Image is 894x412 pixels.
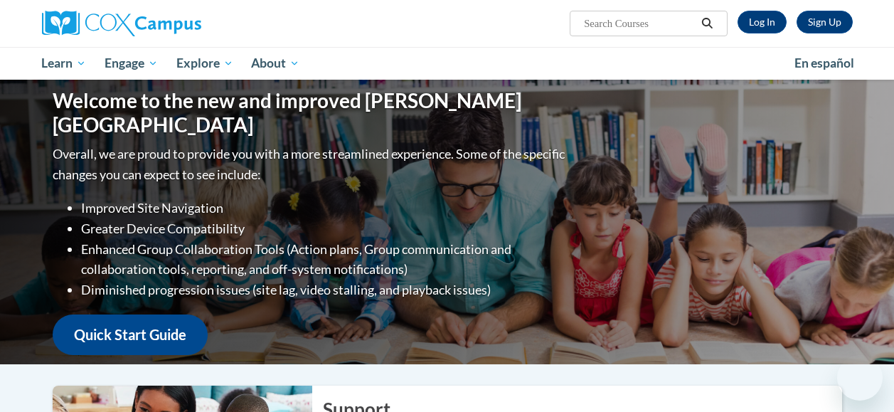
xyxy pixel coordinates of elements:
span: Learn [41,55,86,72]
a: Explore [167,47,243,80]
a: Engage [95,47,167,80]
button: Search [696,15,718,32]
span: En español [794,56,854,70]
span: Explore [176,55,233,72]
li: Improved Site Navigation [81,198,568,218]
li: Diminished progression issues (site lag, video stalling, and playback issues) [81,280,568,300]
a: Register [797,11,853,33]
input: Search Courses [582,15,696,32]
li: Enhanced Group Collaboration Tools (Action plans, Group communication and collaboration tools, re... [81,239,568,280]
span: About [251,55,299,72]
h1: Welcome to the new and improved [PERSON_NAME][GEOGRAPHIC_DATA] [53,89,568,137]
div: Main menu [31,47,863,80]
a: Quick Start Guide [53,315,208,355]
iframe: Button to launch messaging window [837,355,883,401]
a: Log In [738,11,787,33]
a: About [242,47,309,80]
p: Overall, we are proud to provide you with a more streamlined experience. Some of the specific cha... [53,144,568,185]
a: Cox Campus [42,11,298,36]
a: Learn [33,47,96,80]
li: Greater Device Compatibility [81,218,568,239]
a: En español [785,48,863,78]
img: Cox Campus [42,11,201,36]
span: Engage [105,55,158,72]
